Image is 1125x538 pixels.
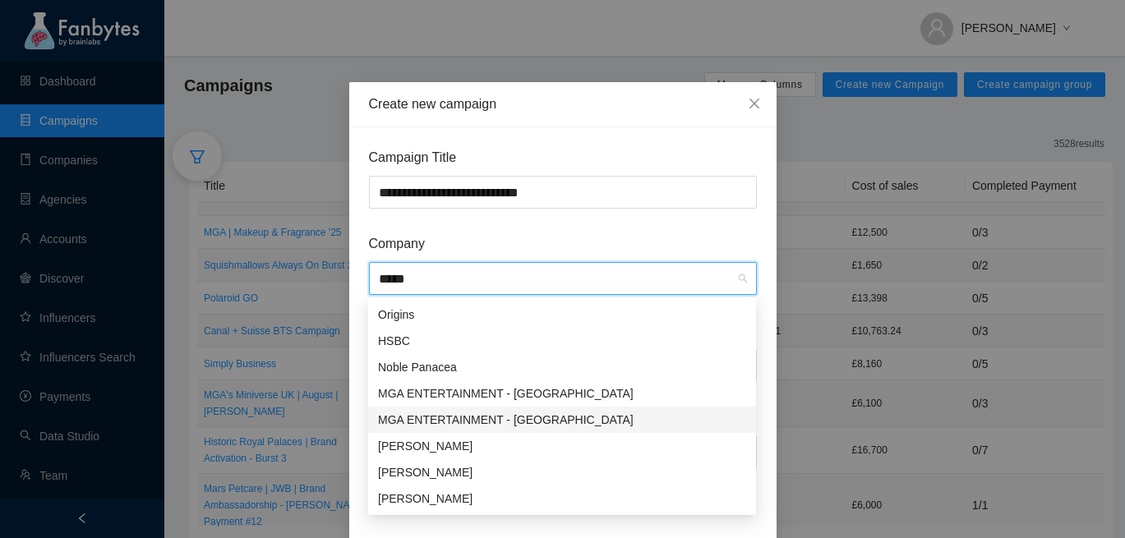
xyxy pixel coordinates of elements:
[369,95,757,113] div: Create new campaign
[369,147,757,168] span: Campaign Title
[732,82,777,126] button: Close
[378,463,746,481] div: [PERSON_NAME]
[378,411,746,429] div: MGA ENTERTAINMENT - [GEOGRAPHIC_DATA]
[378,490,746,508] div: [PERSON_NAME]
[369,233,757,254] span: Company
[368,433,756,459] div: Designer Parfums
[748,97,761,110] span: close
[368,301,756,328] div: Origins
[368,328,756,354] div: HSBC
[378,384,746,402] div: MGA ENTERTAINMENT - [GEOGRAPHIC_DATA]
[378,437,746,455] div: [PERSON_NAME]
[368,380,756,407] div: MGA ENTERTAINMENT - FRANCE
[378,332,746,350] div: HSBC
[368,459,756,485] div: Designer Parfums
[368,485,756,512] div: Designer Parfums
[368,354,756,380] div: Noble Panacea
[378,306,746,324] div: Origins
[378,358,746,376] div: Noble Panacea
[368,407,756,433] div: MGA ENTERTAINMENT - FRANCE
